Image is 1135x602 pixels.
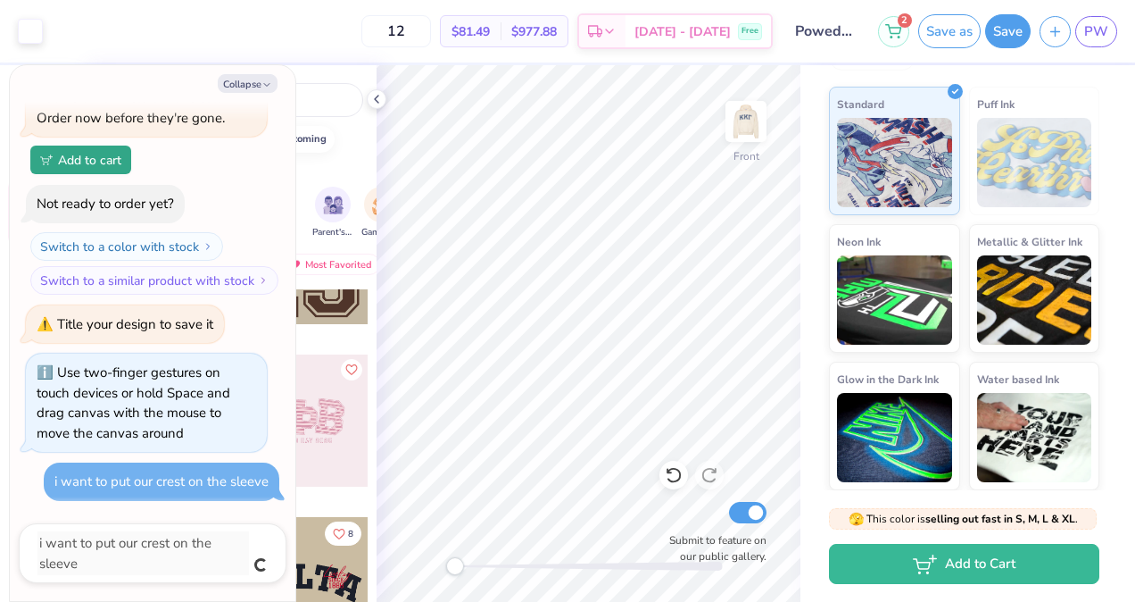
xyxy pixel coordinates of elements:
span: Parent's Weekend [312,226,353,239]
img: Add to cart [40,155,53,165]
button: filter button [312,187,353,239]
span: Standard [837,95,884,113]
div: filter for Game Day [361,187,402,239]
span: There are left in this color. Order now before they're gone. [37,69,230,127]
img: Switch to a similar product with stock [258,275,269,286]
button: Collapse [218,74,278,93]
label: Submit to feature on our public gallery. [659,532,766,564]
button: Like [341,359,362,380]
div: Most Favorited [279,254,380,275]
div: Accessibility label [446,557,464,575]
img: Puff Ink [977,118,1092,207]
img: Metallic & Glitter Ink [977,255,1092,345]
button: Switch to a color with stock [30,232,223,261]
input: Untitled Design [782,13,869,49]
span: 2 [898,13,912,28]
span: Free [741,25,758,38]
button: Save as [918,14,981,48]
div: Not ready to order yet? [37,195,174,213]
span: Metallic & Glitter Ink [977,232,1082,251]
button: Add to Cart [829,544,1099,584]
span: Water based Ink [977,370,1059,389]
img: Parent's Weekend Image [323,195,344,215]
span: This color is . [849,511,1078,527]
span: Game Day [361,226,402,239]
strong: selling out fast in S, M, L & XL [925,512,1075,526]
div: Title your design to save it [57,315,213,333]
button: Save [985,14,1031,48]
button: Switch to a similar product with stock [30,266,278,295]
span: Glow in the Dark Ink [837,370,939,389]
div: i want to put our crest on the sleeve [54,472,269,490]
span: $977.88 [511,22,557,41]
button: Add to cart [30,146,131,174]
img: Water based Ink [977,393,1092,482]
input: – – [361,15,431,47]
a: PW [1075,16,1117,47]
textarea: i want to put our crest on the sleeve [37,531,249,575]
button: 2 [878,16,909,47]
img: Front [728,104,764,139]
span: [DATE] - [DATE] [634,22,731,41]
button: Like [325,522,361,546]
span: Puff Ink [977,95,1015,113]
div: Use two-finger gestures on touch devices or hold Space and drag canvas with the mouse to move the... [37,364,230,442]
span: PW [1084,21,1108,42]
span: $81.49 [452,22,490,41]
span: 🫣 [849,511,864,528]
img: Standard [837,118,952,207]
img: Neon Ink [837,255,952,345]
div: filter for Parent's Weekend [312,187,353,239]
img: Switch to a color with stock [203,241,213,252]
button: filter button [361,187,402,239]
span: 8 [348,530,353,539]
img: Glow in the Dark Ink [837,393,952,482]
div: Front [733,148,759,164]
img: Game Day Image [372,195,393,215]
span: Neon Ink [837,232,881,251]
